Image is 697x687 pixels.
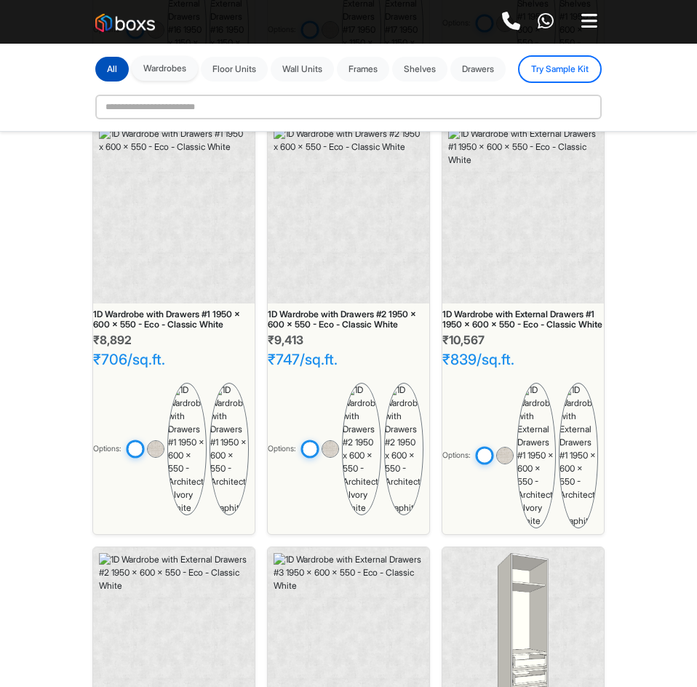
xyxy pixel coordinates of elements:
[442,121,605,535] a: 1D Wardrobe with External Drawers #1 1950 x 600 x 550 - Eco - Classic White1D Wardrobe with Exter...
[167,383,207,515] img: 1D Wardrobe with Drawers #1 1950 x 600 x 550 - Architect - Ivory White
[268,443,295,455] small: Options:
[92,121,255,535] a: 1D Wardrobe with Drawers #1 1950 x 600 x 550 - Eco - Classic White1D Wardrobe with Drawers #1 195...
[518,55,602,83] button: Try Sample Kit
[274,127,423,298] img: 1D Wardrobe with Drawers #2 1950 x 600 x 550 - Eco - Classic White
[268,309,429,330] div: 1D Wardrobe with Drawers #2 1950 x 600 x 550 - Eco - Classic White
[95,57,129,82] button: All
[559,383,598,528] img: 1D Wardrobe with External Drawers #1 1950 x 600 x 550 - Architect - Graphite
[99,127,249,298] img: 1D Wardrobe with Drawers #1 1950 x 600 x 550 - Eco - Classic White
[442,351,604,368] div: ₹839/sq.ft.
[300,440,319,458] img: 1D Wardrobe with Drawers #2 1950 x 600 x 550 - Eco - Classic White
[442,333,485,347] span: ₹10,567
[450,57,506,82] button: Drawers
[342,383,381,515] img: 1D Wardrobe with Drawers #2 1950 x 600 x 550 - Architect - Ivory White
[496,447,514,464] img: 1D Wardrobe with External Drawers #1 1950 x 600 x 550 - Prime - Linen
[132,56,198,81] button: Wardrobes
[475,446,493,464] img: 1D Wardrobe with External Drawers #1 1950 x 600 x 550 - Eco - Classic White
[268,333,303,347] span: ₹9,413
[442,309,604,330] div: 1D Wardrobe with External Drawers #1 1950 x 600 x 550 - Eco - Classic White
[210,383,249,515] img: 1D Wardrobe with Drawers #1 1950 x 600 x 550 - Architect - Graphite
[337,57,389,82] button: Frames
[442,450,470,461] small: Options:
[271,57,334,82] button: Wall Units
[93,443,121,455] small: Options:
[126,440,144,458] img: 1D Wardrobe with Drawers #1 1950 x 600 x 550 - Eco - Classic White
[384,383,423,515] img: 1D Wardrobe with Drawers #2 1950 x 600 x 550 - Architect - Graphite
[322,440,339,458] img: 1D Wardrobe with Drawers #2 1950 x 600 x 550 - Prime - Linen
[392,57,447,82] button: Shelves
[93,333,132,347] span: ₹8,892
[268,351,429,368] div: ₹747/sq.ft.
[147,440,164,458] img: 1D Wardrobe with Drawers #1 1950 x 600 x 550 - Prime - Linen
[93,309,255,330] div: 1D Wardrobe with Drawers #1 1950 x 600 x 550 - Eco - Classic White
[448,127,598,298] img: 1D Wardrobe with External Drawers #1 1950 x 600 x 550 - Eco - Classic White
[93,351,255,368] div: ₹706/sq.ft.
[95,14,155,32] img: Boxs Store logo
[201,57,268,82] button: Floor Units
[517,383,556,528] img: 1D Wardrobe with External Drawers #1 1950 x 600 x 550 - Architect - Ivory White
[267,121,430,535] a: 1D Wardrobe with Drawers #2 1950 x 600 x 550 - Eco - Classic White1D Wardrobe with Drawers #2 195...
